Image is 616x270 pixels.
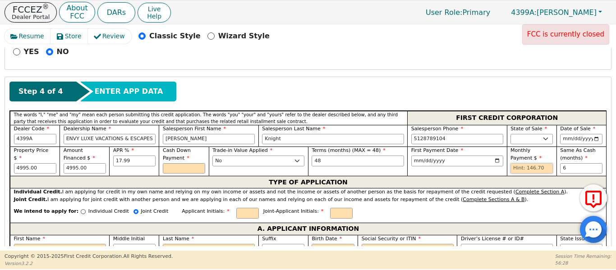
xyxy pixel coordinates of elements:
[14,126,49,132] span: Dealer Code
[312,236,342,242] span: Birth Date
[362,244,454,255] input: 000-00-0000
[182,208,230,214] span: Applicant Initials:
[312,147,381,153] span: Terms (months) (MAX = 48)
[42,3,49,11] sup: ®
[88,29,132,44] button: Review
[510,126,547,132] span: State of Sale
[12,5,50,14] p: FCCEZ
[147,5,161,13] span: Live
[14,196,603,204] div: I am applying for joint credit with another person and we are applying in each of our names and r...
[113,147,134,153] span: APR %
[97,2,135,23] button: DARs
[113,236,145,242] span: Middle Initial
[417,4,499,21] a: User Role:Primary
[14,197,47,202] strong: Joint Credit.
[560,126,595,132] span: Date of Sale
[560,147,596,161] span: Same As Cash (months)
[123,253,173,259] span: All Rights Reserved.
[10,111,407,125] div: The words "I," "me" and "my" mean each person submitting this credit application. The words "you"...
[426,8,462,17] span: User Role :
[147,13,161,20] span: Help
[163,126,226,132] span: Salesperson First Name
[511,8,597,17] span: [PERSON_NAME]
[94,86,163,97] span: ENTER APP DATA
[262,126,325,132] span: Salesperson Last Name
[411,126,463,132] span: Salesperson Phone
[560,134,602,145] input: YYYY-MM-DD
[66,5,87,12] p: About
[555,253,611,260] p: Session Time Remaining:
[555,260,611,266] p: 56:28
[57,46,69,57] p: NO
[64,147,95,161] span: Amount Financed $
[560,236,591,242] span: State Issued
[417,4,499,21] p: Primary
[262,236,276,242] span: Suffix
[456,112,558,124] span: FIRST CREDIT CORPORATION
[411,147,463,153] span: First Payment Date
[102,32,125,41] span: Review
[411,156,503,166] input: YYYY-MM-DD
[14,236,46,242] span: First Name
[212,147,272,153] span: Trade-in Value Applied
[64,126,111,132] span: Dealership Name
[163,236,194,242] span: Last Name
[510,147,542,161] span: Monthly Payment $
[527,30,604,38] span: FCC is currently closed
[66,13,87,20] p: FCC
[501,5,611,19] button: 4399A:[PERSON_NAME]
[5,253,173,261] p: Copyright © 2015- 2025 First Credit Corporation.
[88,208,129,215] p: Individual Credit
[138,3,171,23] button: LiveHelp
[5,2,57,23] button: FCCEZ®Dealer Portal
[149,31,201,41] p: Classic Style
[463,197,524,202] u: Complete Sections A & B
[263,208,324,214] span: Joint-Applicant Initials:
[14,147,49,161] span: Property Price $
[515,189,564,195] u: Complete Section A
[511,8,537,17] span: 4399A:
[257,223,359,235] span: A. APPLICANT INFORMATION
[14,208,79,223] span: We intend to apply for:
[362,236,421,242] span: Social Security or ITIN
[510,163,553,174] input: Hint: 146.70
[19,32,44,41] span: Resume
[18,86,63,97] span: Step 4 of 4
[51,29,88,44] button: Store
[5,260,173,267] p: Version 3.2.2
[141,208,168,215] p: Joint Credit
[12,14,50,20] p: Dealer Portal
[5,29,51,44] button: Resume
[163,147,191,161] span: Cash Down Payment
[24,46,39,57] p: YES
[218,31,270,41] p: Wizard Style
[269,176,348,188] span: TYPE OF APPLICATION
[113,156,156,166] input: xx.xx%
[312,244,354,255] input: YYYY-MM-DD
[580,184,607,211] button: Report Error to FCC
[14,188,603,196] div: I am applying for credit in my own name and relying on my own income or assets and not the income...
[560,163,602,174] input: 0
[65,32,82,41] span: Store
[14,189,62,195] strong: Individual Credit.
[59,2,95,23] button: AboutFCC
[461,236,524,242] span: Driver’s License # or ID#
[411,134,503,145] input: 303-867-5309 x104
